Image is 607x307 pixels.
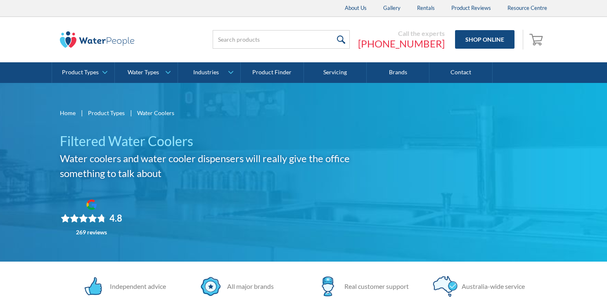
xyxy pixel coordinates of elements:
img: The Water People [60,31,134,48]
a: Product Finder [241,62,303,83]
div: Water Coolers [137,109,174,117]
div: Industries [193,69,219,76]
a: Water Types [115,62,177,83]
div: Rating: 4.8 out of 5 [61,213,122,224]
a: Product Types [52,62,114,83]
div: Product Types [62,69,99,76]
img: shopping cart [529,33,545,46]
div: Water Types [128,69,159,76]
div: All major brands [223,281,274,291]
a: Brands [367,62,429,83]
input: Search products [213,30,350,49]
a: Open cart [527,30,547,50]
div: | [80,108,84,118]
a: Industries [178,62,240,83]
div: Independent advice [106,281,166,291]
a: Contact [429,62,492,83]
div: | [129,108,133,118]
div: Real customer support [340,281,409,291]
div: Call the experts [358,29,445,38]
a: Servicing [304,62,367,83]
a: Shop Online [455,30,515,49]
a: Home [60,109,76,117]
div: 4.8 [109,213,122,224]
h1: Filtered Water Coolers [60,131,377,151]
h2: Water coolers and water cooler dispensers will really give the office something to talk about [60,151,377,181]
a: [PHONE_NUMBER] [358,38,445,50]
a: Product Types [88,109,125,117]
div: 269 reviews [76,229,107,236]
div: Australia-wide service [458,281,525,291]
